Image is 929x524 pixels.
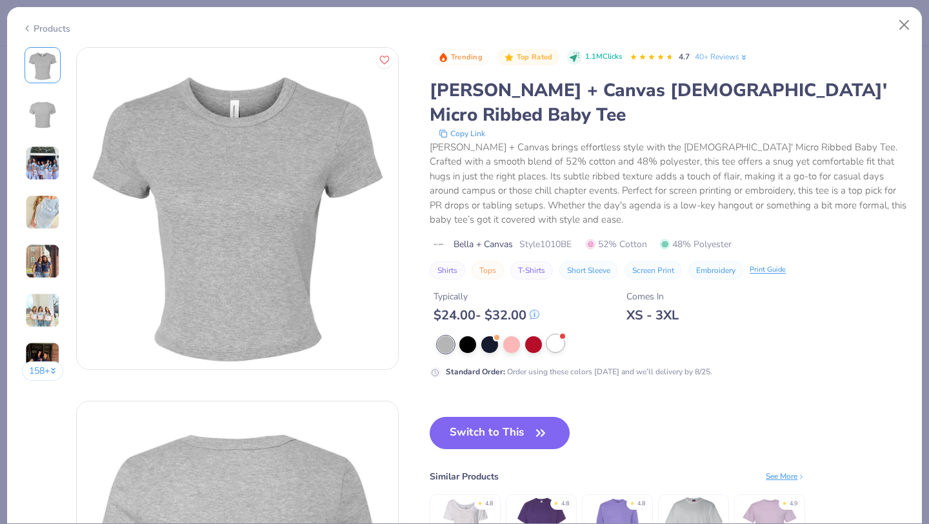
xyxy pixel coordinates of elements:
[585,52,622,63] span: 1.1M Clicks
[431,49,489,66] button: Badge Button
[626,307,679,323] div: XS - 3XL
[561,499,569,509] div: 4.8
[472,261,504,279] button: Tops
[25,244,60,279] img: User generated content
[430,417,570,449] button: Switch to This
[586,237,647,251] span: 52% Cotton
[430,261,465,279] button: Shirts
[497,49,559,66] button: Badge Button
[430,239,447,250] img: brand logo
[559,261,618,279] button: Short Sleeve
[892,13,917,37] button: Close
[446,367,505,377] strong: Standard Order :
[519,237,572,251] span: Style 1010BE
[517,54,553,61] span: Top Rated
[22,361,64,381] button: 158+
[25,293,60,328] img: User generated content
[451,54,483,61] span: Trending
[485,499,493,509] div: 4.8
[554,499,559,505] div: ★
[77,48,398,369] img: Front
[430,470,499,483] div: Similar Products
[430,140,907,227] div: [PERSON_NAME] + Canvas brings effortless style with the [DEMOGRAPHIC_DATA]' Micro Ribbed Baby Tee...
[782,499,787,505] div: ★
[766,470,805,482] div: See More
[626,290,679,303] div: Comes In
[790,499,797,509] div: 4.9
[434,307,539,323] div: $ 24.00 - $ 32.00
[637,499,645,509] div: 4.8
[688,261,743,279] button: Embroidery
[376,52,393,68] button: Like
[25,195,60,230] img: User generated content
[630,499,635,505] div: ★
[660,237,732,251] span: 48% Polyester
[630,47,674,68] div: 4.7 Stars
[25,342,60,377] img: User generated content
[750,265,786,276] div: Print Guide
[624,261,682,279] button: Screen Print
[446,366,712,378] div: Order using these colors [DATE] and we’ll delivery by 8/25.
[454,237,513,251] span: Bella + Canvas
[695,51,748,63] a: 40+ Reviews
[477,499,483,505] div: ★
[430,78,907,127] div: [PERSON_NAME] + Canvas [DEMOGRAPHIC_DATA]' Micro Ribbed Baby Tee
[679,52,690,62] span: 4.7
[504,52,514,63] img: Top Rated sort
[438,52,448,63] img: Trending sort
[27,50,58,81] img: Front
[510,261,553,279] button: T-Shirts
[435,127,489,140] button: copy to clipboard
[434,290,539,303] div: Typically
[22,22,70,35] div: Products
[25,146,60,181] img: User generated content
[27,99,58,130] img: Back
